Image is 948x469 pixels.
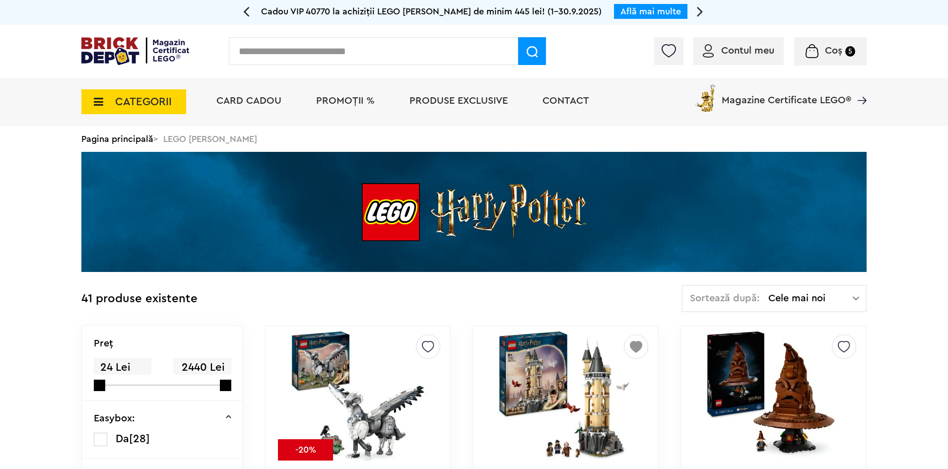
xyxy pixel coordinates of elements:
span: Sortează după: [690,293,760,303]
img: Camera bufnitelor de la Hogwarts [496,328,635,467]
span: Coș [825,46,842,56]
span: Contul meu [721,46,774,56]
span: [28] [129,433,150,444]
a: Card Cadou [216,96,281,106]
small: 5 [845,46,855,57]
span: 24 Lei [94,358,151,377]
p: Preţ [94,338,113,348]
img: LEGO Harry Potter [81,152,867,272]
a: Pagina principală [81,134,153,143]
a: PROMOȚII % [316,96,375,106]
span: Cadou VIP 40770 la achiziții LEGO [PERSON_NAME] de minim 445 lei! (1-30.9.2025) [261,7,602,16]
div: -20% [278,439,333,461]
a: Contact [542,96,589,106]
a: Produse exclusive [409,96,508,106]
img: Jobenul Magic [704,328,843,467]
a: Magazine Certificate LEGO® [851,82,867,92]
a: Contul meu [703,46,774,56]
img: Buckbeak™ [288,328,427,467]
div: 41 produse existente [81,285,198,313]
span: 2440 Lei [173,358,231,377]
span: Cele mai noi [768,293,853,303]
div: > LEGO [PERSON_NAME] [81,126,867,152]
a: Află mai multe [620,7,681,16]
span: Da [116,433,129,444]
span: Magazine Certificate LEGO® [722,82,851,105]
span: CATEGORII [115,96,172,107]
p: Easybox: [94,413,135,423]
